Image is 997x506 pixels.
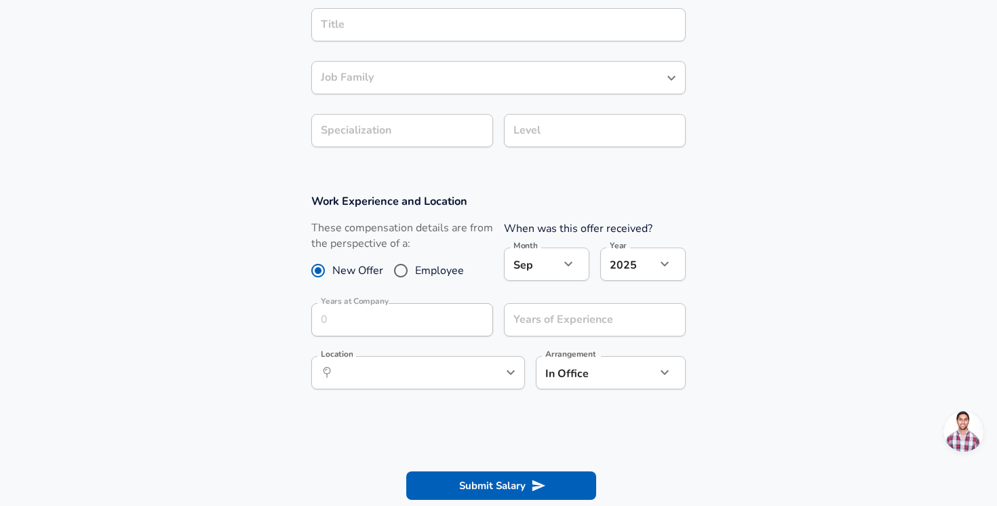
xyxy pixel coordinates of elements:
input: 0 [311,303,463,336]
span: Employee [415,262,464,279]
button: Submit Salary [406,471,596,500]
label: Location [321,350,353,358]
div: In Office [536,356,636,389]
button: Open [662,69,681,87]
button: Open [501,363,520,382]
label: Years at Company [321,297,389,305]
div: Open chat [943,411,984,452]
span: New Offer [332,262,383,279]
div: 2025 [600,248,656,281]
input: L3 [510,120,680,141]
h3: Work Experience and Location [311,193,686,209]
label: When was this offer received? [504,221,652,236]
input: Software Engineer [317,67,659,88]
label: Arrangement [545,350,595,358]
div: Sep [504,248,560,281]
label: These compensation details are from the perspective of a: [311,220,493,252]
input: Specialization [311,114,493,147]
label: Month [513,241,537,250]
input: Software Engineer [317,14,680,35]
input: 7 [504,303,656,336]
label: Year [610,241,627,250]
